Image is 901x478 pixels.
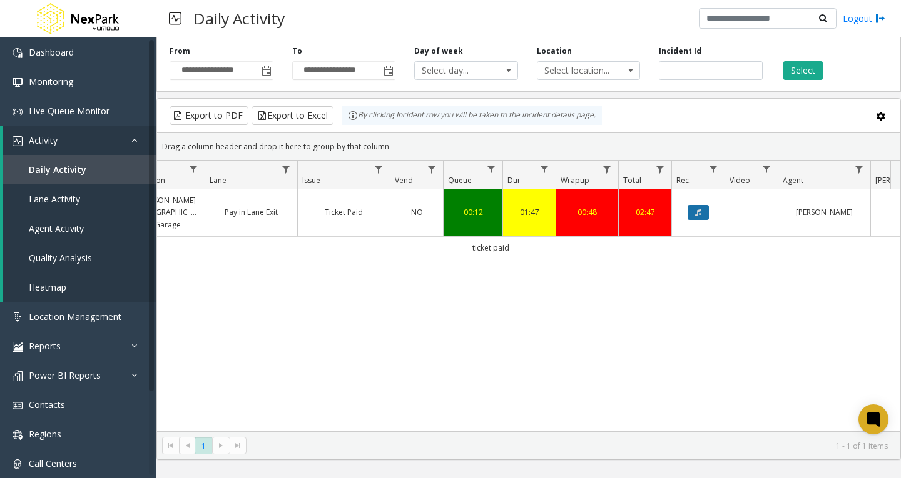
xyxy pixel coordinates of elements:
[786,206,863,218] a: [PERSON_NAME]
[348,111,358,121] img: infoIcon.svg
[3,214,156,243] a: Agent Activity
[13,430,23,440] img: 'icon'
[170,46,190,57] label: From
[29,369,101,381] span: Power BI Reports
[3,272,156,302] a: Heatmap
[29,222,84,234] span: Agent Activity
[599,161,616,177] a: Wrapup Filter Menu
[157,136,900,157] div: Drag a column header and drop it here to group by that column
[730,175,750,186] span: Video
[395,175,413,186] span: Vend
[415,62,497,79] span: Select day...
[758,161,775,177] a: Video Filter Menu
[170,106,248,125] button: Export to PDF
[564,206,611,218] a: 00:48
[851,161,868,177] a: Agent Filter Menu
[29,399,65,411] span: Contacts
[483,161,500,177] a: Queue Filter Menu
[507,175,521,186] span: Dur
[29,428,61,440] span: Regions
[13,371,23,381] img: 'icon'
[414,46,463,57] label: Day of week
[210,175,227,186] span: Lane
[138,194,197,231] a: [PERSON_NAME][GEOGRAPHIC_DATA] Garage
[536,161,553,177] a: Dur Filter Menu
[302,175,320,186] span: Issue
[29,311,121,322] span: Location Management
[29,457,77,469] span: Call Centers
[411,207,423,217] span: NO
[424,161,440,177] a: Vend Filter Menu
[13,48,23,58] img: 'icon'
[342,106,602,125] div: By clicking Incident row you will be taken to the incident details page.
[29,105,109,117] span: Live Queue Monitor
[13,107,23,117] img: 'icon'
[676,175,691,186] span: Rec.
[254,441,888,451] kendo-pager-info: 1 - 1 of 1 items
[783,61,823,80] button: Select
[3,184,156,214] a: Lane Activity
[623,175,641,186] span: Total
[659,46,701,57] label: Incident Id
[195,437,212,454] span: Page 1
[13,342,23,352] img: 'icon'
[3,155,156,184] a: Daily Activity
[13,312,23,322] img: 'icon'
[29,46,74,58] span: Dashboard
[451,206,495,218] a: 00:12
[29,340,61,352] span: Reports
[3,126,156,155] a: Activity
[29,164,86,176] span: Daily Activity
[252,106,333,125] button: Export to Excel
[381,62,395,79] span: Toggle popup
[705,161,722,177] a: Rec. Filter Menu
[29,76,73,87] span: Monitoring
[29,252,92,264] span: Quality Analysis
[169,3,181,34] img: pageIcon
[626,206,664,218] a: 02:47
[843,12,885,25] a: Logout
[305,206,382,218] a: Ticket Paid
[29,281,66,293] span: Heatmap
[292,46,302,57] label: To
[875,12,885,25] img: logout
[448,175,472,186] span: Queue
[13,401,23,411] img: 'icon'
[398,206,435,218] a: NO
[370,161,387,177] a: Issue Filter Menu
[157,161,900,431] div: Data table
[29,193,80,205] span: Lane Activity
[188,3,291,34] h3: Daily Activity
[13,136,23,146] img: 'icon'
[537,46,572,57] label: Location
[511,206,548,218] a: 01:47
[3,243,156,272] a: Quality Analysis
[213,206,290,218] a: Pay in Lane Exit
[561,175,589,186] span: Wrapup
[537,62,619,79] span: Select location...
[185,161,202,177] a: Location Filter Menu
[259,62,273,79] span: Toggle popup
[652,161,669,177] a: Total Filter Menu
[783,175,803,186] span: Agent
[13,459,23,469] img: 'icon'
[13,77,23,87] img: 'icon'
[278,161,295,177] a: Lane Filter Menu
[29,134,58,146] span: Activity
